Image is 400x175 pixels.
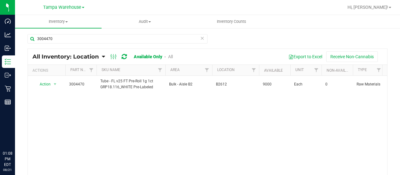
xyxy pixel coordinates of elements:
span: select [51,80,59,89]
span: Audit [102,19,188,24]
span: Action [34,80,51,89]
span: B2612 [216,81,255,87]
span: Tampa Warehouse [43,5,81,10]
span: Bulk - Aisle B2 [169,81,208,87]
a: Type [358,68,367,72]
div: Actions [32,68,63,73]
iframe: Resource center [6,125,25,144]
a: Filter [374,65,384,75]
a: Location [217,68,235,72]
span: All Inventory: Location [32,53,99,60]
span: Clear [200,34,204,42]
span: Hi, [PERSON_NAME]! [347,5,388,10]
a: Filter [202,65,212,75]
a: Unit [295,68,304,72]
button: Receive Non-Cannabis [326,51,378,62]
a: All Inventory: Location [32,53,102,60]
inline-svg: Retail [5,85,11,92]
inline-svg: Reports [5,99,11,105]
p: 08/21 [3,167,12,172]
a: Part Number [70,68,95,72]
span: 9000 [263,81,287,87]
a: Available [264,68,283,73]
a: Inventory [15,15,102,28]
inline-svg: Analytics [5,32,11,38]
a: Inventory Counts [188,15,275,28]
a: All [168,54,173,59]
span: Inventory Counts [208,19,255,24]
a: Filter [311,65,322,75]
a: Area [170,68,180,72]
input: Search Item Name, Retail Display Name, SKU, Part Number... [27,34,207,44]
button: Export to Excel [284,51,326,62]
a: Filter [249,65,259,75]
a: Filter [155,65,165,75]
span: Tube - FL v25 FT Pre-Roll 1g 1ct GRP18.116_WHITE Pre-Labeled [100,78,162,90]
inline-svg: Inventory [5,59,11,65]
inline-svg: Dashboard [5,18,11,24]
span: 0 [325,81,349,87]
span: Each [294,81,318,87]
span: Raw Materials [357,81,380,87]
a: Available Only [134,54,162,59]
span: 3004470 [69,81,93,87]
a: SKU Name [102,68,120,72]
span: Inventory [15,19,102,24]
iframe: Resource center unread badge [18,124,26,131]
a: Audit [102,15,188,28]
p: 01:08 PM EDT [3,151,12,167]
inline-svg: Outbound [5,72,11,78]
a: Non-Available [327,68,354,73]
a: Filter [86,65,97,75]
inline-svg: Inbound [5,45,11,51]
